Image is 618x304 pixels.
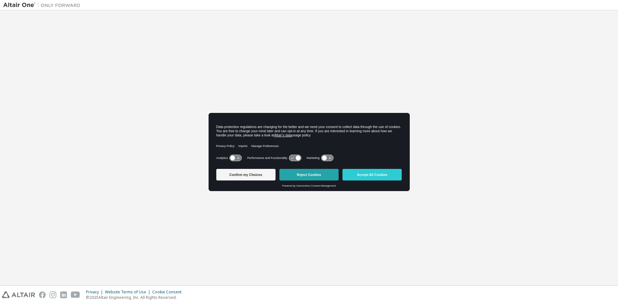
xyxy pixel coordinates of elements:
[60,291,67,298] img: linkedin.svg
[50,291,56,298] img: instagram.svg
[3,2,84,8] img: Altair One
[71,291,80,298] img: youtube.svg
[105,290,152,295] div: Website Terms of Use
[39,291,46,298] img: facebook.svg
[152,290,185,295] div: Cookie Consent
[2,291,35,298] img: altair_logo.svg
[86,290,105,295] div: Privacy
[86,295,185,300] p: © 2025 Altair Engineering, Inc. All Rights Reserved.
